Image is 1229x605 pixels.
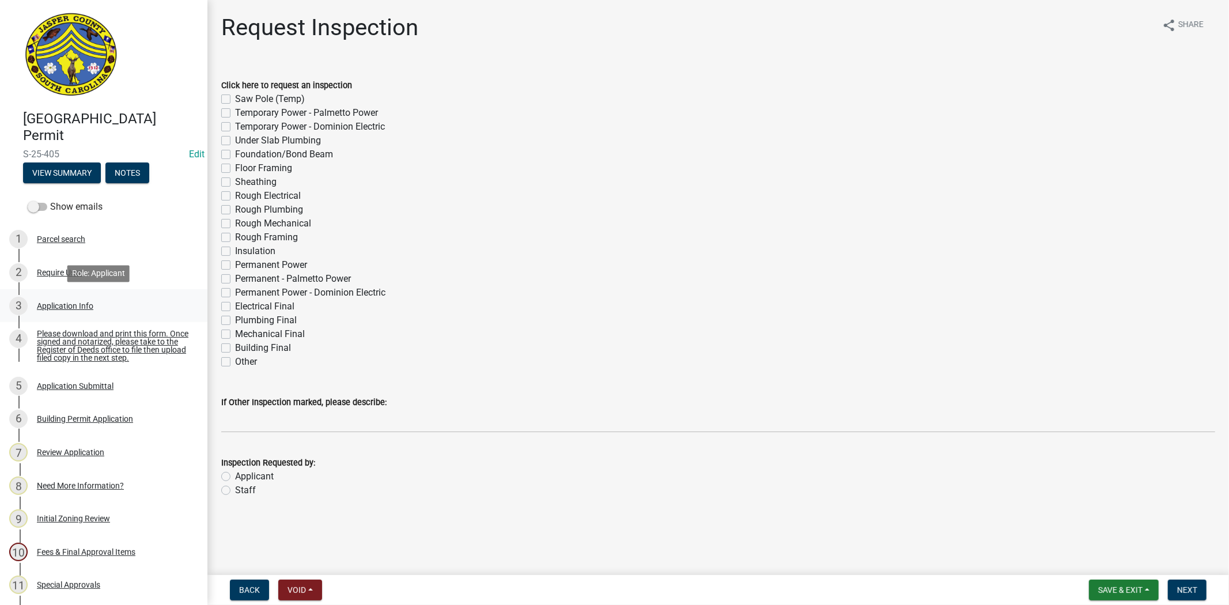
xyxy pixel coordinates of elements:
[235,161,292,175] label: Floor Framing
[221,82,352,90] label: Click here to request an inspection
[235,92,305,106] label: Saw Pole (Temp)
[235,230,298,244] label: Rough Framing
[37,415,133,423] div: Building Permit Application
[235,244,275,258] label: Insulation
[9,410,28,428] div: 6
[37,235,85,243] div: Parcel search
[235,327,305,341] label: Mechanical Final
[235,106,378,120] label: Temporary Power - Palmetto Power
[235,134,321,148] label: Under Slab Plumbing
[9,263,28,282] div: 2
[235,313,297,327] label: Plumbing Final
[1168,580,1207,600] button: Next
[239,585,260,595] span: Back
[23,162,101,183] button: View Summary
[37,302,93,310] div: Application Info
[37,269,82,277] div: Require User
[235,189,301,203] label: Rough Electrical
[28,200,103,214] label: Show emails
[1153,14,1213,36] button: shareShare
[1162,18,1176,32] i: share
[105,169,149,178] wm-modal-confirm: Notes
[189,149,205,160] a: Edit
[37,581,100,589] div: Special Approvals
[9,543,28,561] div: 10
[67,265,130,282] div: Role: Applicant
[235,258,307,272] label: Permanent Power
[235,120,385,134] label: Temporary Power - Dominion Electric
[221,459,315,467] label: Inspection Requested by:
[37,515,110,523] div: Initial Zoning Review
[9,330,28,348] div: 4
[9,230,28,248] div: 1
[235,286,385,300] label: Permanent Power - Dominion Electric
[1178,18,1204,32] span: Share
[235,470,274,483] label: Applicant
[9,297,28,315] div: 3
[235,203,303,217] label: Rough Plumbing
[230,580,269,600] button: Back
[1177,585,1197,595] span: Next
[235,175,277,189] label: Sheathing
[37,482,124,490] div: Need More Information?
[37,548,135,556] div: Fees & Final Approval Items
[235,300,294,313] label: Electrical Final
[235,272,351,286] label: Permanent - Palmetto Power
[105,162,149,183] button: Notes
[235,217,311,230] label: Rough Mechanical
[9,576,28,594] div: 11
[37,330,189,362] div: Please download and print this form. Once signed and notarized, please take to the Register of De...
[23,149,184,160] span: S-25-405
[23,111,198,144] h4: [GEOGRAPHIC_DATA] Permit
[9,377,28,395] div: 5
[1098,585,1143,595] span: Save & Exit
[37,448,104,456] div: Review Application
[9,509,28,528] div: 9
[235,355,257,369] label: Other
[288,585,306,595] span: Void
[278,580,322,600] button: Void
[23,169,101,178] wm-modal-confirm: Summary
[221,14,418,41] h1: Request Inspection
[235,341,291,355] label: Building Final
[9,477,28,495] div: 8
[235,148,333,161] label: Foundation/Bond Beam
[1089,580,1159,600] button: Save & Exit
[9,443,28,462] div: 7
[189,149,205,160] wm-modal-confirm: Edit Application Number
[235,483,256,497] label: Staff
[23,12,119,99] img: Jasper County, South Carolina
[37,382,114,390] div: Application Submittal
[221,399,387,407] label: If Other Inspection marked, please describe:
